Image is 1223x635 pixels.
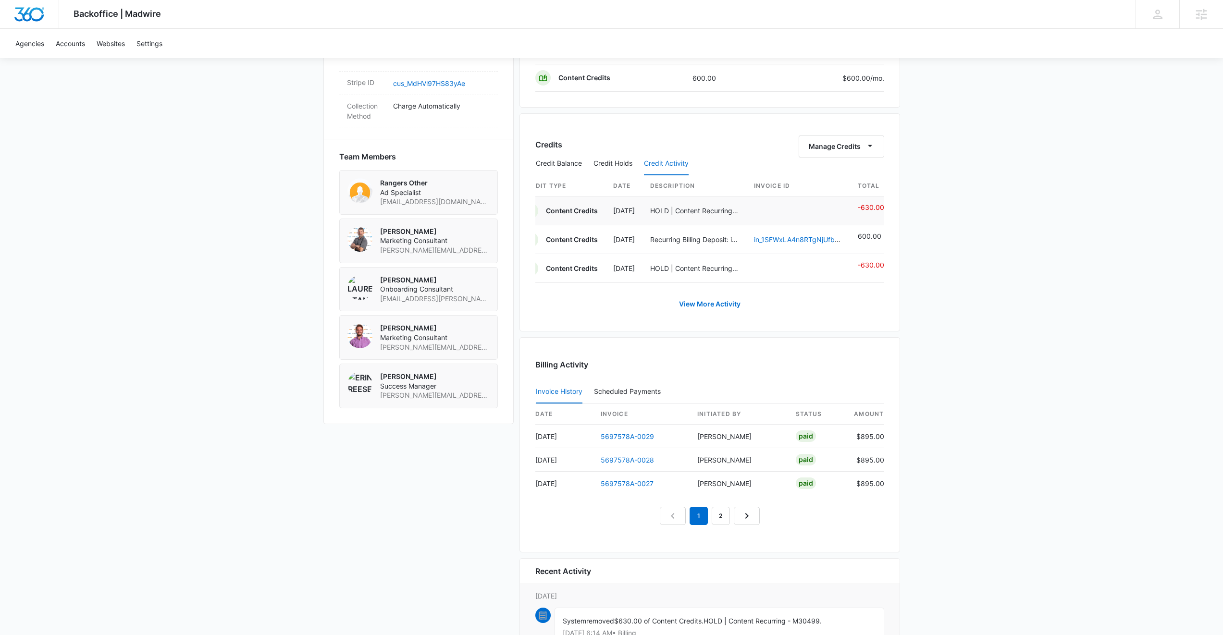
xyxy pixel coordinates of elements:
[593,152,632,175] button: Credit Holds
[380,333,490,342] span: Marketing Consultant
[660,507,760,525] nav: Pagination
[593,404,690,425] th: invoice
[380,245,490,255] span: [PERSON_NAME][EMAIL_ADDRESS][PERSON_NAME][DOMAIN_NAME]
[601,479,654,488] a: 5697578A-0027
[846,472,884,495] td: $895.00
[546,206,598,216] p: Content Credits
[712,507,730,525] a: Page 2
[380,323,490,333] p: [PERSON_NAME]
[546,264,598,273] p: Content Credits
[535,565,591,577] h6: Recent Activity
[74,9,161,19] span: Backoffice | Madwire
[347,275,372,300] img: Lauren Stange
[558,73,610,83] p: Content Credits
[846,404,884,425] th: amount
[605,176,642,196] th: Date
[380,197,490,207] span: [EMAIL_ADDRESS][DOMAIN_NAME]
[536,380,582,403] button: Invoice History
[704,617,822,625] span: HOLD | Content Recurring - M30499.
[858,231,884,241] p: 600.00
[613,206,635,216] p: [DATE]
[650,234,739,244] p: Recurring Billing Deposit: in_1SFWxLA4n8RTgNjUfba7ptjf
[393,79,465,87] a: cus_MdHVl97HS83yAe
[380,275,490,285] p: [PERSON_NAME]
[380,381,490,391] span: Success Manager
[535,425,593,448] td: [DATE]
[734,507,760,525] a: Next Page
[380,342,490,352] span: [PERSON_NAME][EMAIL_ADDRESS][PERSON_NAME][DOMAIN_NAME]
[347,77,385,87] dt: Stripe ID
[131,29,168,58] a: Settings
[796,477,816,489] div: Paid
[380,284,490,294] span: Onboarding Consultant
[380,372,490,381] p: [PERSON_NAME]
[850,176,884,196] th: Total
[535,472,593,495] td: [DATE]
[613,234,635,244] p: [DATE]
[339,151,396,162] span: Team Members
[690,507,708,525] em: 1
[10,29,50,58] a: Agencies
[788,404,846,425] th: status
[380,188,490,197] span: Ad Specialist
[650,263,739,273] p: HOLD | Content Recurring - M30499
[690,425,788,448] td: [PERSON_NAME]
[535,448,593,472] td: [DATE]
[523,176,605,196] th: Credit Type
[546,235,598,244] p: Content Credits
[347,323,372,348] img: Andrew Fasold
[796,454,816,465] div: Paid
[858,202,884,212] p: -630.00
[796,430,816,442] div: Paid
[347,101,385,121] dt: Collection Method
[586,617,614,625] span: removed
[613,263,635,273] p: [DATE]
[347,372,372,397] img: Erin Reese
[644,152,689,175] button: Credit Activity
[535,139,562,150] h3: Credits
[535,404,593,425] th: date
[614,617,704,625] span: $630.00 of Content Credits.
[380,391,490,400] span: [PERSON_NAME][EMAIL_ADDRESS][DOMAIN_NAME]
[339,95,498,127] div: Collection MethodCharge Automatically
[380,236,490,245] span: Marketing Consultant
[839,73,884,83] p: $600.00
[642,176,746,196] th: Description
[746,176,850,196] th: Invoice ID
[535,359,884,370] h3: Billing Activity
[754,235,853,244] a: in_1SFWxLA4n8RTgNjUfba7ptjf
[380,227,490,236] p: [PERSON_NAME]
[563,617,586,625] span: System
[601,456,654,464] a: 5697578A-0028
[690,448,788,472] td: [PERSON_NAME]
[380,178,490,188] p: Rangers Other
[535,591,884,601] p: [DATE]
[601,432,654,440] a: 5697578A-0029
[870,74,884,82] span: /mo.
[799,135,884,158] button: Manage Credits
[393,101,490,111] p: Charge Automatically
[339,72,498,95] div: Stripe IDcus_MdHVl97HS83yAe
[669,293,750,316] a: View More Activity
[91,29,131,58] a: Websites
[347,178,372,203] img: Rangers Other
[536,152,582,175] button: Credit Balance
[846,448,884,472] td: $895.00
[858,260,884,270] p: -630.00
[347,227,372,252] img: Shawn Zick
[685,64,767,92] td: 600.00
[690,472,788,495] td: [PERSON_NAME]
[650,206,739,216] p: HOLD | Content Recurring - M30499
[380,294,490,304] span: [EMAIL_ADDRESS][PERSON_NAME][DOMAIN_NAME]
[690,404,788,425] th: Initiated By
[50,29,91,58] a: Accounts
[594,388,665,395] div: Scheduled Payments
[846,425,884,448] td: $895.00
